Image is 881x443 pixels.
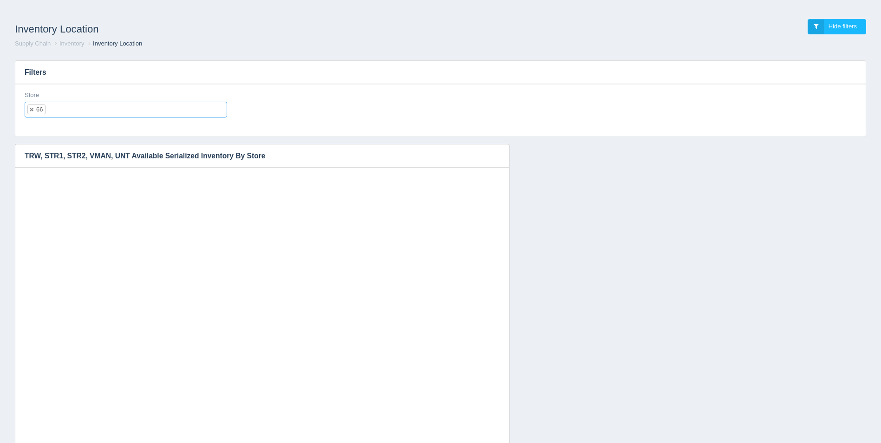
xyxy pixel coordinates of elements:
div: 66 [36,106,43,112]
label: Store [25,91,39,100]
li: Inventory Location [86,39,142,48]
h3: Filters [15,61,866,84]
a: Hide filters [808,19,866,34]
h3: TRW, STR1, STR2, VMAN, UNT Available Serialized Inventory By Store [15,144,495,168]
a: Inventory [59,40,84,47]
h1: Inventory Location [15,19,441,39]
a: Supply Chain [15,40,51,47]
span: Hide filters [829,23,857,30]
